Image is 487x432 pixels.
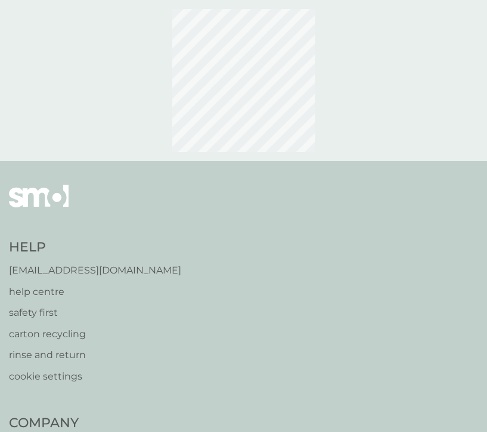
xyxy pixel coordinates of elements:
a: safety first [9,305,181,321]
a: [EMAIL_ADDRESS][DOMAIN_NAME] [9,263,181,278]
a: help centre [9,284,181,300]
a: rinse and return [9,347,181,363]
img: smol [9,185,69,225]
h4: Help [9,238,181,257]
a: cookie settings [9,369,181,384]
a: carton recycling [9,327,181,342]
